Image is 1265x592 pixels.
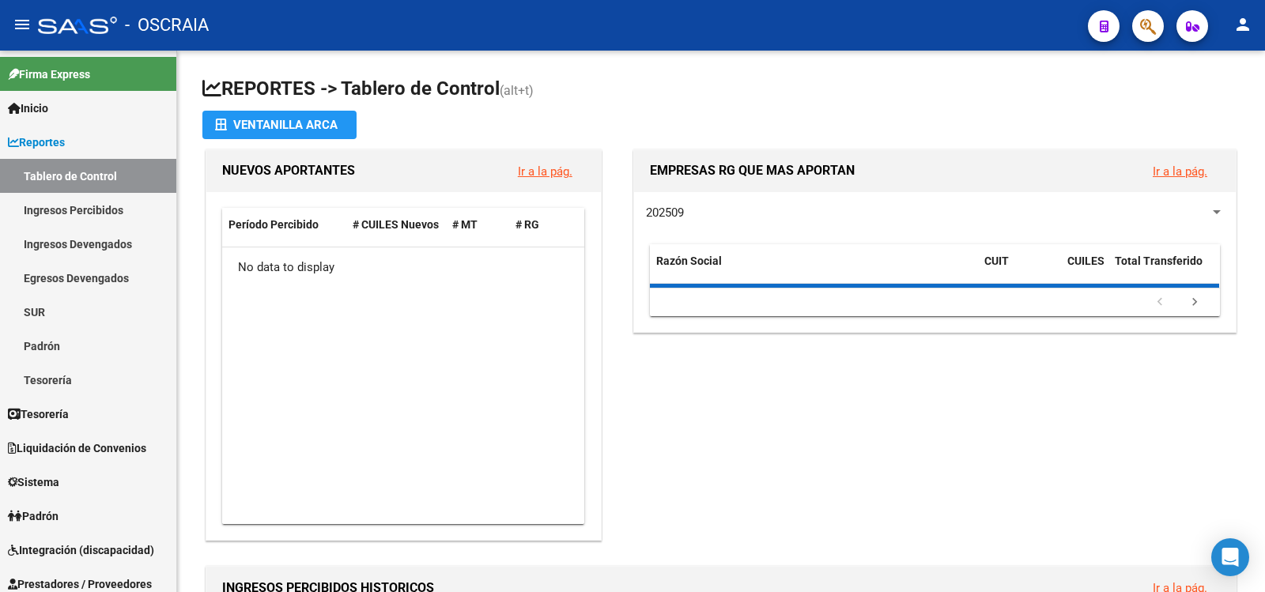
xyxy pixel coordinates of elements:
[215,111,344,139] div: Ventanilla ARCA
[656,255,722,267] span: Razón Social
[8,100,48,117] span: Inicio
[1115,255,1203,267] span: Total Transferido
[13,15,32,34] mat-icon: menu
[650,163,855,178] span: EMPRESAS RG QUE MAS APORTAN
[452,218,478,231] span: # MT
[8,134,65,151] span: Reportes
[500,83,534,98] span: (alt+t)
[8,439,146,457] span: Liquidación de Convenios
[1180,294,1210,311] a: go to next page
[8,66,90,83] span: Firma Express
[505,156,585,186] button: Ir a la pág.
[125,8,209,43] span: - OSCRAIA
[222,208,346,242] datatable-header-cell: Período Percibido
[353,218,439,231] span: # CUILES Nuevos
[1211,538,1249,576] div: Open Intercom Messenger
[8,473,59,491] span: Sistema
[8,541,154,559] span: Integración (discapacidad)
[984,255,1009,267] span: CUIT
[222,247,584,287] div: No data to display
[8,507,59,525] span: Padrón
[518,164,572,179] a: Ir a la pág.
[446,208,509,242] datatable-header-cell: # MT
[1067,255,1105,267] span: CUILES
[1108,244,1219,296] datatable-header-cell: Total Transferido
[228,218,319,231] span: Período Percibido
[1153,164,1207,179] a: Ir a la pág.
[650,244,978,296] datatable-header-cell: Razón Social
[646,206,684,220] span: 202509
[346,208,447,242] datatable-header-cell: # CUILES Nuevos
[202,111,357,139] button: Ventanilla ARCA
[202,76,1240,104] h1: REPORTES -> Tablero de Control
[978,244,1061,296] datatable-header-cell: CUIT
[8,405,69,423] span: Tesorería
[1140,156,1220,186] button: Ir a la pág.
[1145,294,1175,311] a: go to previous page
[515,218,539,231] span: # RG
[222,163,355,178] span: NUEVOS APORTANTES
[509,208,572,242] datatable-header-cell: # RG
[1061,244,1108,296] datatable-header-cell: CUILES
[1233,15,1252,34] mat-icon: person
